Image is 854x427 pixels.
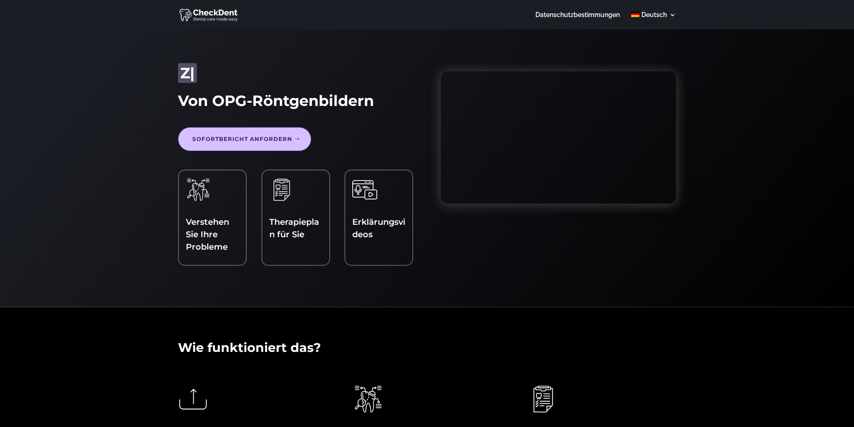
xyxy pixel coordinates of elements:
a: Deutsch [631,12,676,29]
h1: Von OPG-Röntgenbildern [178,92,413,114]
span: | [190,64,195,82]
a: Erklärungsvideos [352,217,405,240]
img: CheckDent [179,7,239,22]
a: Datenschutzbestimmungen [535,12,620,29]
a: Sofortbericht anfordern [178,127,311,151]
iframe: Wie Sie Ihr Röntgenbild hochladen und sofort eine zweite Meinung erhalten [441,71,676,204]
span: Z [180,64,190,82]
a: Therapieplan für Sie [269,217,319,240]
a: Verstehen Sie Ihre Probleme [186,217,229,252]
span: Wie funktioniert das? [178,340,321,355]
span: Deutsch [641,11,667,18]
